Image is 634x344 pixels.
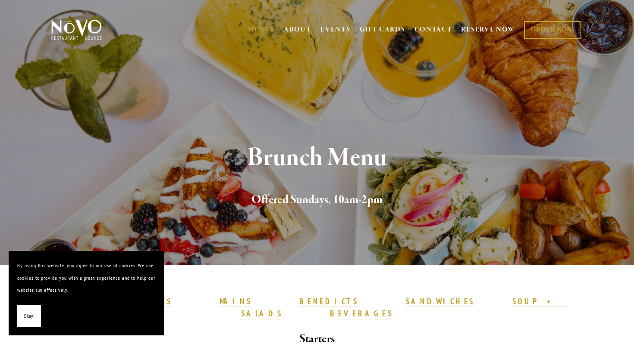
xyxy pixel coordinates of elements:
a: SANDWICHES [406,296,475,307]
a: RESERVE NOW [461,22,515,38]
a: ABOUT [284,25,312,34]
a: BENEDICTS [299,296,359,307]
img: Novo Restaurant &amp; Lounge [50,19,104,41]
a: GIFT CARDS [360,22,405,38]
a: MENUS [248,25,275,34]
a: ORDER NOW [524,21,581,39]
a: BEVERAGES [330,308,393,319]
h2: Offered Sundays, 10am-2pm [66,191,568,209]
span: Okay! [24,310,35,322]
a: SOUP + SALADS [241,296,568,319]
strong: BEVERAGES [330,308,393,319]
a: EVENTS [320,25,350,34]
a: MAINS [220,296,252,307]
p: By using this website, you agree to our use of cookies. We use cookies to provide you with a grea... [17,260,155,297]
button: Okay! [17,305,41,327]
section: Cookie banner [9,251,164,335]
a: CONTACT [414,22,452,38]
h1: Brunch Menu [66,144,568,172]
